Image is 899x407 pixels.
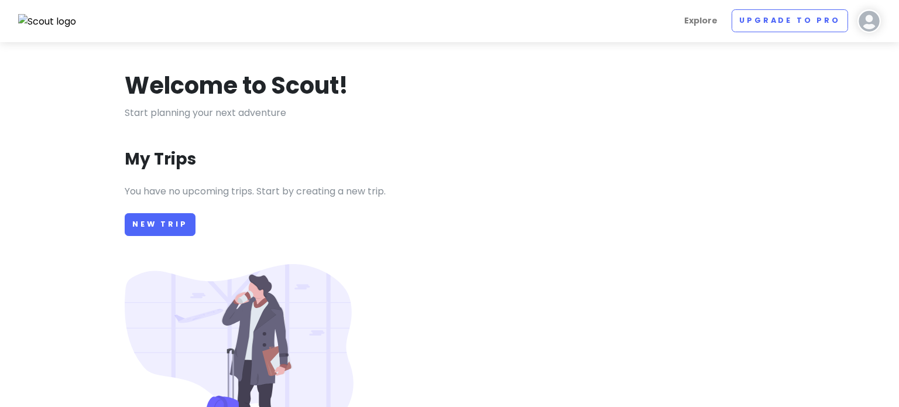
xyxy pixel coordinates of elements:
h1: Welcome to Scout! [125,70,348,101]
a: Explore [680,9,722,32]
a: Upgrade to Pro [732,9,848,32]
img: Scout logo [18,14,77,29]
a: New Trip [125,213,195,236]
p: Start planning your next adventure [125,105,774,121]
img: User profile [857,9,881,33]
p: You have no upcoming trips. Start by creating a new trip. [125,184,774,199]
h3: My Trips [125,149,196,170]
